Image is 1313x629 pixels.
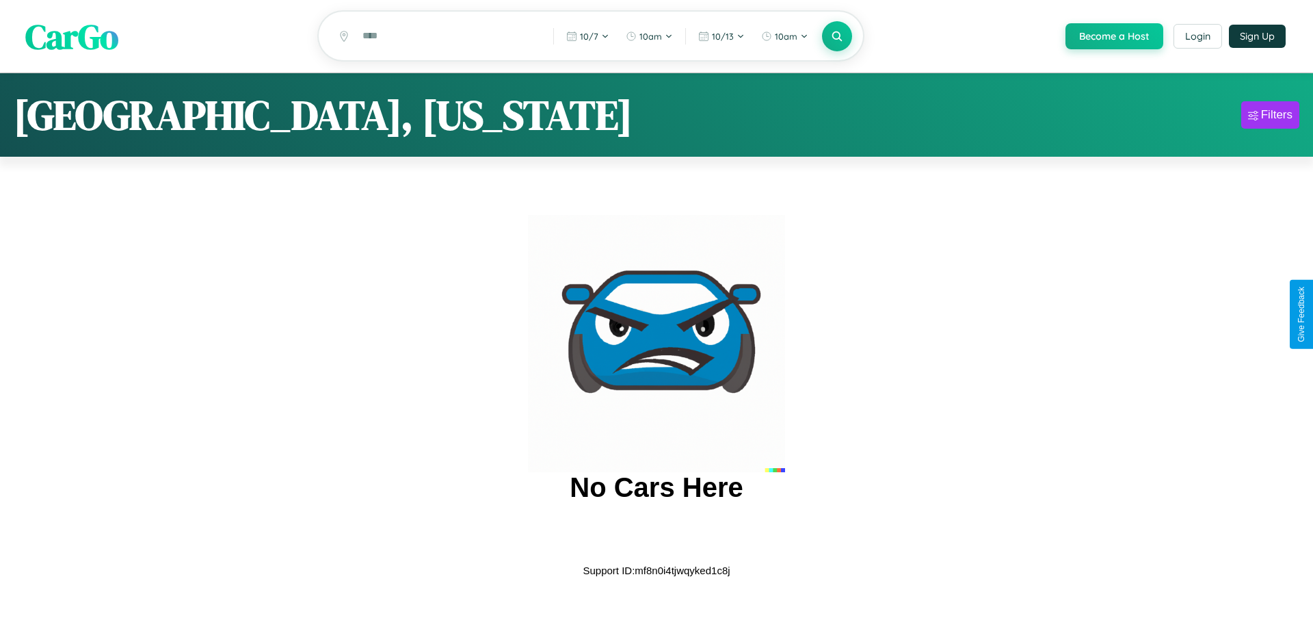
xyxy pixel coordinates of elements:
button: Login [1173,24,1222,49]
h2: No Cars Here [570,472,743,503]
button: 10am [619,25,680,47]
button: Become a Host [1065,23,1163,49]
div: Give Feedback [1297,287,1306,342]
span: 10 / 7 [580,31,598,42]
button: 10am [754,25,815,47]
span: CarGo [25,12,118,60]
h1: [GEOGRAPHIC_DATA], [US_STATE] [14,87,633,143]
img: car [528,215,785,472]
button: Filters [1241,101,1299,129]
button: Sign Up [1229,25,1286,48]
span: 10am [639,31,662,42]
button: 10/13 [691,25,752,47]
span: 10am [775,31,797,42]
span: 10 / 13 [712,31,734,42]
button: 10/7 [559,25,616,47]
div: Filters [1261,108,1292,122]
p: Support ID: mf8n0i4tjwqyked1c8j [583,561,730,580]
